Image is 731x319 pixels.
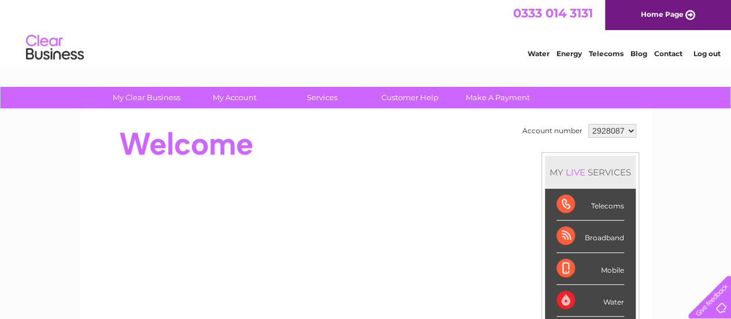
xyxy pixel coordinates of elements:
a: Water [528,49,550,58]
a: Customer Help [362,87,458,108]
a: Contact [654,49,682,58]
div: LIVE [563,167,588,178]
a: Blog [630,49,647,58]
div: Mobile [556,253,624,285]
a: My Clear Business [99,87,194,108]
div: Broadband [556,221,624,252]
a: Telecoms [589,49,624,58]
div: Water [556,285,624,317]
img: logo.png [25,30,84,65]
a: Log out [693,49,720,58]
td: Account number [520,121,585,141]
a: Energy [556,49,582,58]
a: My Account [187,87,282,108]
div: MY SERVICES [545,156,636,189]
a: Services [274,87,370,108]
a: 0333 014 3131 [513,6,593,20]
div: Clear Business is a trading name of Verastar Limited (registered in [GEOGRAPHIC_DATA] No. 3667643... [93,6,639,56]
div: Telecoms [556,189,624,221]
a: Make A Payment [450,87,546,108]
